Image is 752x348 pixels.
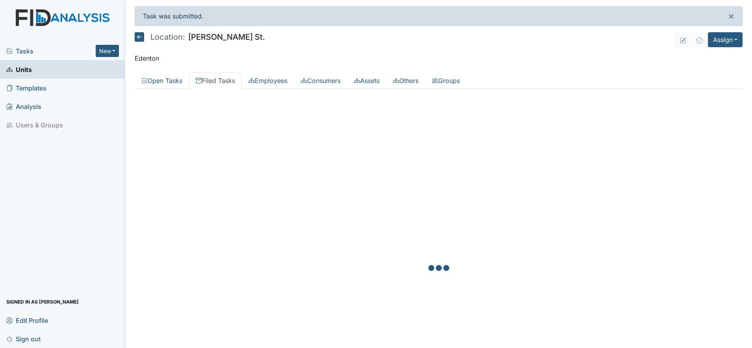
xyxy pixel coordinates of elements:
div: Task was submitted. [135,6,743,26]
a: Groups [425,72,467,89]
a: Filed Tasks [189,72,242,89]
a: Employees [242,72,294,89]
a: Open Tasks [135,72,189,89]
a: Consumers [294,72,347,89]
span: Analysis [6,100,41,112]
p: Edenton [135,53,743,63]
h5: [PERSON_NAME] St. [135,32,265,42]
button: Assign [708,32,743,47]
span: Templates [6,82,46,94]
button: New [96,45,119,57]
span: Sign out [6,333,41,345]
span: Location: [150,33,185,41]
span: Units [6,63,32,75]
span: Signed in as [PERSON_NAME] [6,296,79,308]
button: × [720,7,742,26]
span: × [728,10,734,22]
a: Others [386,72,425,89]
a: Assets [347,72,386,89]
span: Edit Profile [6,314,48,326]
a: Tasks [6,46,96,56]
